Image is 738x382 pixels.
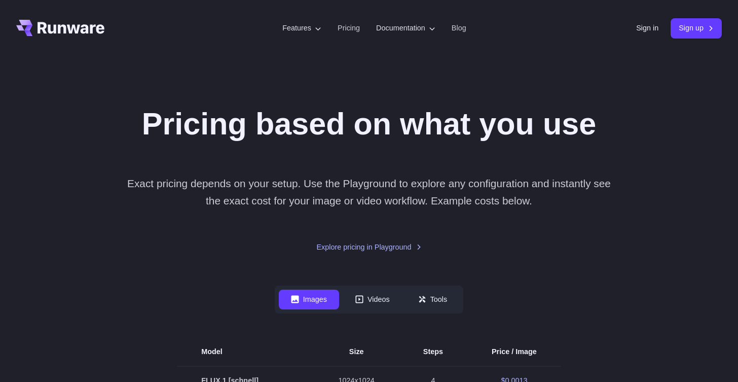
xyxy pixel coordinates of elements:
[122,175,616,209] p: Exact pricing depends on your setup. Use the Playground to explore any configuration and instantl...
[467,338,561,366] th: Price / Image
[636,22,658,34] a: Sign in
[279,290,339,309] button: Images
[376,22,435,34] label: Documentation
[406,290,460,309] button: Tools
[314,338,399,366] th: Size
[338,22,360,34] a: Pricing
[282,22,321,34] label: Features
[316,241,421,253] a: Explore pricing in Playground
[671,18,722,38] a: Sign up
[452,22,466,34] a: Blog
[343,290,402,309] button: Videos
[177,338,314,366] th: Model
[399,338,467,366] th: Steps
[142,106,596,143] h1: Pricing based on what you use
[16,20,104,36] a: Go to /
